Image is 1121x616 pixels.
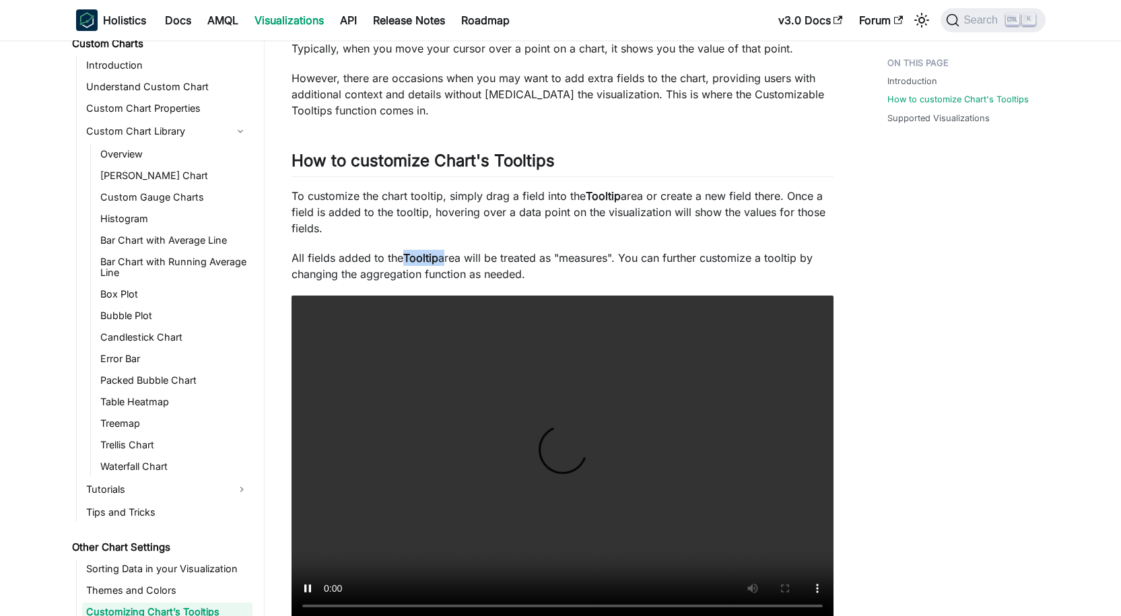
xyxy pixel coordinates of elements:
[82,581,252,600] a: Themes and Colors
[959,14,1006,26] span: Search
[770,9,851,31] a: v3.0 Docs
[851,9,911,31] a: Forum
[199,9,246,31] a: AMQL
[103,12,146,28] b: Holistics
[292,188,834,236] p: To customize the chart tooltip, simply drag a field into the area or create a new field there. On...
[365,9,453,31] a: Release Notes
[96,349,252,368] a: Error Bar
[96,252,252,282] a: Bar Chart with Running Average Line
[96,145,252,164] a: Overview
[292,70,834,118] p: However, there are occasions when you may want to add extra fields to the chart, providing users ...
[96,436,252,454] a: Trellis Chart
[96,231,252,250] a: Bar Chart with Average Line
[586,189,621,203] strong: Tooltip
[911,9,932,31] button: Switch between dark and light mode (currently light mode)
[453,9,518,31] a: Roadmap
[292,40,834,57] p: Typically, when you move your cursor over a point on a chart, it shows you the value of that point.
[157,9,199,31] a: Docs
[68,34,252,53] a: Custom Charts
[63,40,265,616] nav: Docs sidebar
[292,151,834,176] h2: How to customize Chart's Tooltips
[76,9,98,31] img: Holistics
[96,457,252,476] a: Waterfall Chart
[228,121,252,142] button: Collapse sidebar category 'Custom Chart Library'
[96,306,252,325] a: Bubble Plot
[887,112,990,125] a: Supported Visualizations
[332,9,365,31] a: API
[82,479,252,500] a: Tutorials
[82,56,252,75] a: Introduction
[68,538,252,557] a: Other Chart Settings
[887,93,1029,106] a: How to customize Chart's Tooltips
[96,328,252,347] a: Candlestick Chart
[941,8,1045,32] button: Search (Ctrl+K)
[246,9,332,31] a: Visualizations
[82,121,228,142] a: Custom Chart Library
[96,285,252,304] a: Box Plot
[82,77,252,96] a: Understand Custom Chart
[96,166,252,185] a: [PERSON_NAME] Chart
[403,251,438,265] strong: Tooltip
[82,503,252,522] a: Tips and Tricks
[96,188,252,207] a: Custom Gauge Charts
[76,9,146,31] a: HolisticsHolistics
[82,99,252,118] a: Custom Chart Properties
[292,250,834,282] p: All fields added to the area will be treated as "measures". You can further customize a tooltip b...
[1022,13,1035,26] kbd: K
[82,559,252,578] a: Sorting Data in your Visualization
[887,75,937,88] a: Introduction
[96,209,252,228] a: Histogram
[96,414,252,433] a: Treemap
[96,392,252,411] a: Table Heatmap
[96,371,252,390] a: Packed Bubble Chart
